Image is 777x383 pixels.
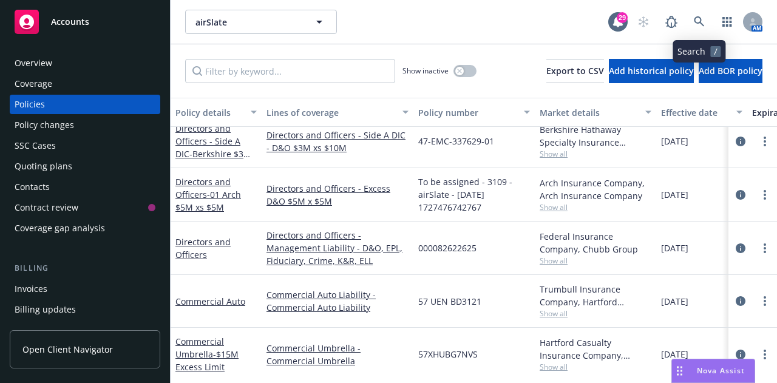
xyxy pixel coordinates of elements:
[266,182,409,208] a: Directors and Officers - Excess D&O $5M x $5M
[546,65,604,76] span: Export to CSV
[656,98,747,127] button: Effective date
[15,74,52,93] div: Coverage
[733,134,748,149] a: circleInformation
[185,10,337,34] button: airSlate
[758,241,772,256] a: more
[540,177,651,202] div: Arch Insurance Company, Arch Insurance Company
[10,262,160,274] div: Billing
[10,157,160,176] a: Quoting plans
[10,198,160,217] a: Contract review
[175,176,241,213] a: Directors and Officers
[733,241,748,256] a: circleInformation
[402,66,449,76] span: Show inactive
[758,134,772,149] a: more
[15,115,74,135] div: Policy changes
[540,202,651,212] span: Show all
[418,175,530,214] span: To be assigned - 3109 - airSlate - [DATE] 1727476742767
[661,242,688,254] span: [DATE]
[10,219,160,238] a: Coverage gap analysis
[631,10,656,34] a: Start snowing
[266,342,409,367] a: Commercial Umbrella - Commercial Umbrella
[10,74,160,93] a: Coverage
[733,188,748,202] a: circleInformation
[15,157,72,176] div: Quoting plans
[266,229,409,267] a: Directors and Officers - Management Liability - D&O, EPL, Fiduciary, Crime, K&R, ELL
[418,295,481,308] span: 57 UEN BD3121
[175,189,241,213] span: - 01 Arch $5M xs $5M
[671,359,755,383] button: Nova Assist
[418,135,494,147] span: 47-EMC-337629-01
[540,149,651,159] span: Show all
[175,336,239,373] a: Commercial Umbrella
[758,188,772,202] a: more
[266,288,409,314] a: Commercial Auto Liability - Commercial Auto Liability
[266,106,395,119] div: Lines of coverage
[661,106,729,119] div: Effective date
[185,59,395,83] input: Filter by keyword...
[10,136,160,155] a: SSC Cases
[10,53,160,73] a: Overview
[171,98,262,127] button: Policy details
[758,347,772,362] a: more
[175,106,243,119] div: Policy details
[540,283,651,308] div: Trumbull Insurance Company, Hartford Insurance Group
[540,230,651,256] div: Federal Insurance Company, Chubb Group
[418,242,477,254] span: 000082622625
[661,188,688,201] span: [DATE]
[15,219,105,238] div: Coverage gap analysis
[697,365,745,376] span: Nova Assist
[540,256,651,266] span: Show all
[15,53,52,73] div: Overview
[699,59,762,83] button: Add BOR policy
[175,236,231,260] a: Directors and Officers
[15,136,56,155] div: SSC Cases
[546,59,604,83] button: Export to CSV
[540,106,638,119] div: Market details
[15,198,78,217] div: Contract review
[661,348,688,361] span: [DATE]
[22,343,113,356] span: Open Client Navigator
[10,279,160,299] a: Invoices
[51,17,89,27] span: Accounts
[175,296,245,307] a: Commercial Auto
[10,95,160,114] a: Policies
[540,362,651,372] span: Show all
[10,177,160,197] a: Contacts
[10,5,160,39] a: Accounts
[15,95,45,114] div: Policies
[195,16,300,29] span: airSlate
[418,106,517,119] div: Policy number
[540,336,651,362] div: Hartford Casualty Insurance Company, Hartford Insurance Group
[687,10,711,34] a: Search
[758,294,772,308] a: more
[418,348,478,361] span: 57XHUBG7NVS
[175,148,251,172] span: - Berkshire $3M xs $10M
[659,10,684,34] a: Report a Bug
[672,359,687,382] div: Drag to move
[262,98,413,127] button: Lines of coverage
[15,177,50,197] div: Contacts
[266,129,409,154] a: Directors and Officers - Side A DIC - D&O $3M xs $10M
[10,300,160,319] a: Billing updates
[10,115,160,135] a: Policy changes
[617,12,628,23] div: 29
[15,300,76,319] div: Billing updates
[733,347,748,362] a: circleInformation
[661,295,688,308] span: [DATE]
[413,98,535,127] button: Policy number
[540,308,651,319] span: Show all
[540,123,651,149] div: Berkshire Hathaway Specialty Insurance Company, Berkshire Hathaway Specialty Insurance
[733,294,748,308] a: circleInformation
[661,135,688,147] span: [DATE]
[715,10,739,34] a: Switch app
[609,59,694,83] button: Add historical policy
[535,98,656,127] button: Market details
[15,279,47,299] div: Invoices
[609,65,694,76] span: Add historical policy
[699,65,762,76] span: Add BOR policy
